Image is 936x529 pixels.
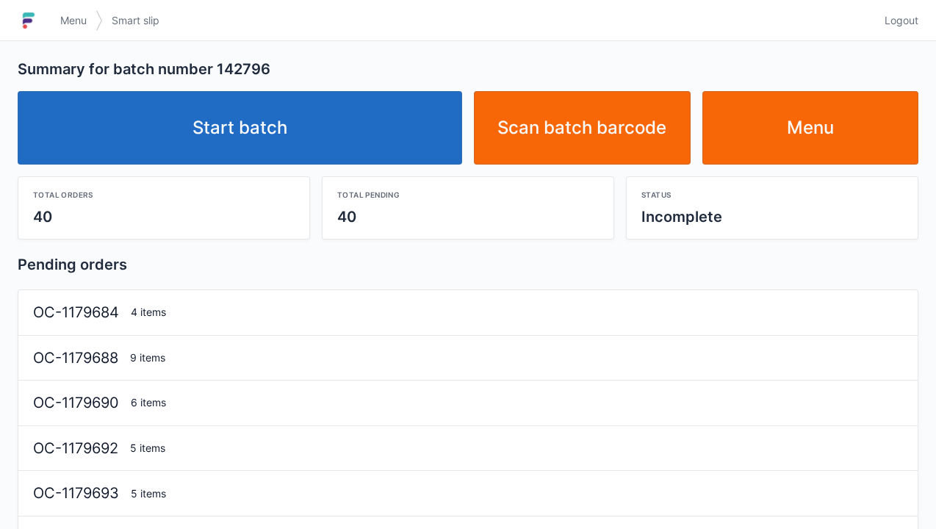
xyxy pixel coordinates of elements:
img: logo-small.jpg [18,9,40,32]
div: OC-1179684 [27,302,125,323]
span: Menu [60,13,87,28]
div: 4 items [125,305,909,320]
div: 40 [337,206,599,227]
a: Start batch [18,91,462,165]
div: 5 items [125,486,909,501]
span: Logout [885,13,918,28]
div: Incomplete [641,206,903,227]
a: Menu [51,7,96,34]
div: OC-1179688 [27,348,124,369]
div: 40 [33,206,295,227]
div: OC-1179692 [27,438,124,459]
a: Menu [702,91,919,165]
div: 6 items [125,395,909,410]
h2: Summary for batch number 142796 [18,59,918,79]
h2: Pending orders [18,254,918,275]
div: OC-1179690 [27,392,125,414]
a: Scan batch barcode [474,91,691,165]
div: 5 items [124,441,909,456]
a: Smart slip [103,7,168,34]
a: Logout [876,7,918,34]
div: Total orders [33,189,295,201]
img: svg> [96,3,103,38]
div: OC-1179693 [27,483,125,504]
div: 9 items [124,350,909,365]
div: Status [641,189,903,201]
div: Total pending [337,189,599,201]
span: Smart slip [112,13,159,28]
